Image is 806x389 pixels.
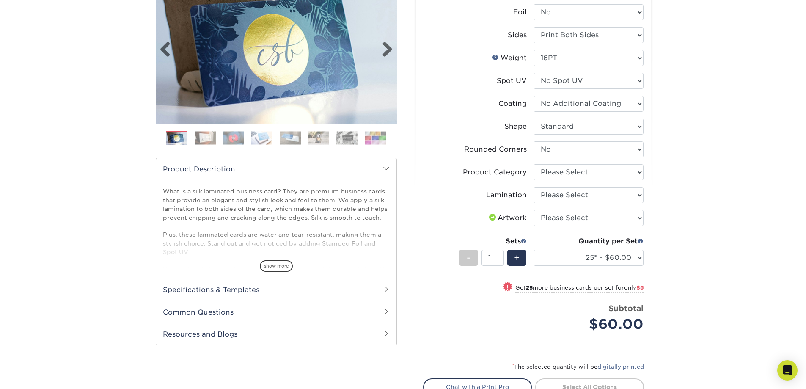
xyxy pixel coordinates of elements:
div: Rounded Corners [464,144,527,154]
span: + [514,251,520,264]
div: Coating [498,99,527,109]
span: show more [260,260,293,272]
img: Business Cards 04 [251,131,272,144]
div: $60.00 [540,314,644,334]
div: Lamination [486,190,527,200]
span: - [467,251,470,264]
small: The selected quantity will be [512,364,644,370]
h2: Common Questions [156,301,396,323]
div: Sets [459,236,527,246]
small: Get more business cards per set for [515,284,644,293]
span: ! [506,283,509,292]
iframe: Google Customer Reviews [2,363,72,386]
span: $8 [636,284,644,291]
img: Business Cards 05 [280,131,301,144]
div: Sides [508,30,527,40]
div: Product Category [463,167,527,177]
strong: Subtotal [608,303,644,313]
img: Business Cards 01 [166,128,187,149]
span: only [624,284,644,291]
div: Foil [513,7,527,17]
h2: Resources and Blogs [156,323,396,345]
div: Spot UV [497,76,527,86]
p: What is a silk laminated business card? They are premium business cards that provide an elegant a... [163,187,390,325]
img: Business Cards 07 [336,131,358,144]
img: Business Cards 03 [223,131,244,144]
div: Artwork [487,213,527,223]
h2: Product Description [156,158,396,180]
div: Shape [504,121,527,132]
div: Quantity per Set [534,236,644,246]
a: digitally printed [597,364,644,370]
img: Business Cards 02 [195,131,216,144]
strong: 25 [526,284,533,291]
div: Weight [492,53,527,63]
div: Open Intercom Messenger [777,360,798,381]
h2: Specifications & Templates [156,279,396,301]
img: Business Cards 08 [365,131,386,144]
img: Business Cards 06 [308,131,329,144]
